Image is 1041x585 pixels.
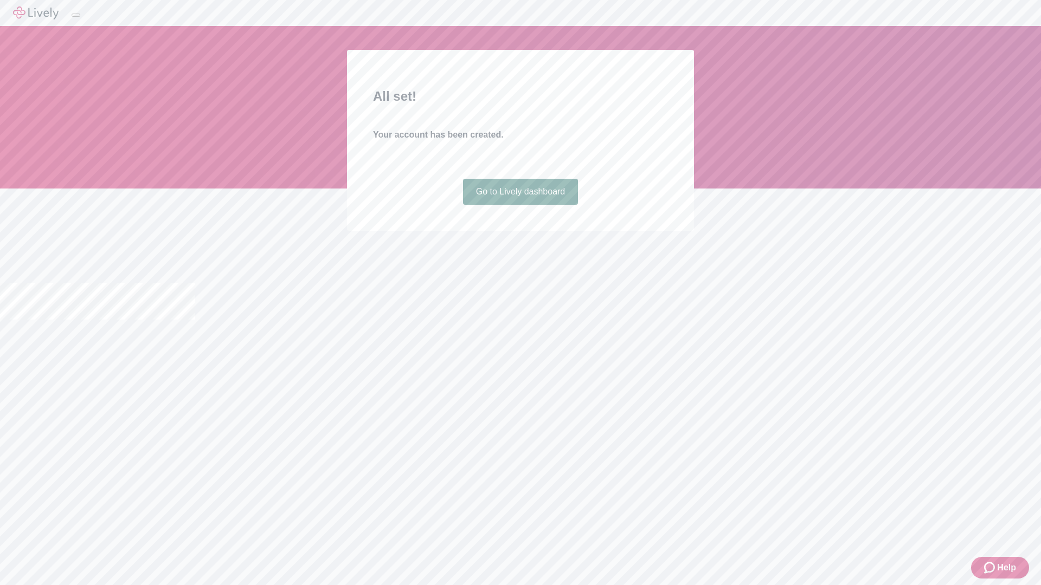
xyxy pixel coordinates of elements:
[373,87,668,106] h2: All set!
[463,179,579,205] a: Go to Lively dashboard
[984,561,997,574] svg: Zendesk support icon
[13,6,59,19] img: Lively
[997,561,1016,574] span: Help
[971,557,1029,578] button: Zendesk support iconHelp
[72,14,80,17] button: Log out
[373,128,668,141] h4: Your account has been created.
